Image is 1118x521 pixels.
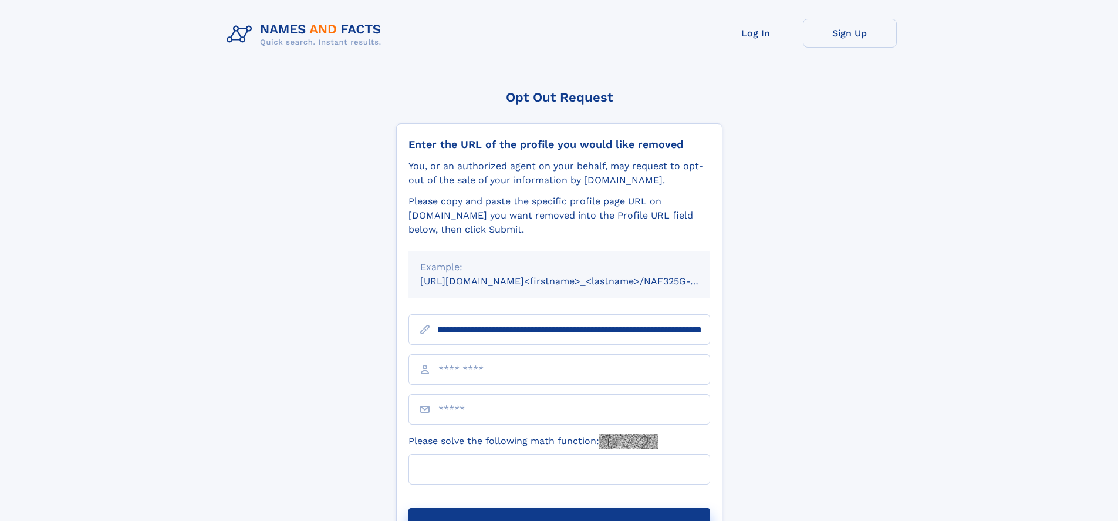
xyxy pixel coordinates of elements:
[709,19,803,48] a: Log In
[803,19,897,48] a: Sign Up
[420,260,698,274] div: Example:
[408,159,710,187] div: You, or an authorized agent on your behalf, may request to opt-out of the sale of your informatio...
[420,275,732,287] small: [URL][DOMAIN_NAME]<firstname>_<lastname>/NAF325G-xxxxxxxx
[222,19,391,51] img: Logo Names and Facts
[408,434,658,449] label: Please solve the following math function:
[396,90,722,105] div: Opt Out Request
[408,138,710,151] div: Enter the URL of the profile you would like removed
[408,194,710,237] div: Please copy and paste the specific profile page URL on [DOMAIN_NAME] you want removed into the Pr...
